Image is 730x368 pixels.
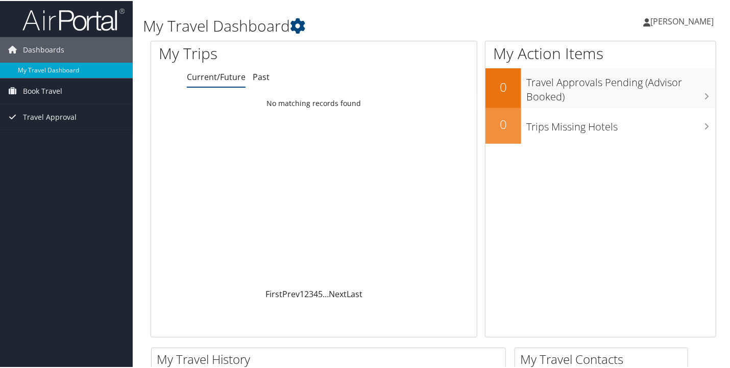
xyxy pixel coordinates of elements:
[309,287,313,299] a: 3
[23,77,62,103] span: Book Travel
[157,350,505,367] h2: My Travel History
[313,287,318,299] a: 4
[187,70,246,82] a: Current/Future
[526,114,716,133] h3: Trips Missing Hotels
[520,350,688,367] h2: My Travel Contacts
[23,103,77,129] span: Travel Approval
[485,67,716,107] a: 0Travel Approvals Pending (Advisor Booked)
[23,36,64,62] span: Dashboards
[485,107,716,143] a: 0Trips Missing Hotels
[643,5,724,36] a: [PERSON_NAME]
[265,287,282,299] a: First
[323,287,329,299] span: …
[143,14,530,36] h1: My Travel Dashboard
[485,77,521,95] h2: 0
[318,287,323,299] a: 5
[300,287,304,299] a: 1
[304,287,309,299] a: 2
[526,69,716,103] h3: Travel Approvals Pending (Advisor Booked)
[485,115,521,132] h2: 0
[151,93,477,112] td: No matching records found
[650,15,714,26] span: [PERSON_NAME]
[282,287,300,299] a: Prev
[159,42,333,63] h1: My Trips
[22,7,125,31] img: airportal-logo.png
[485,42,716,63] h1: My Action Items
[347,287,362,299] a: Last
[253,70,270,82] a: Past
[329,287,347,299] a: Next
